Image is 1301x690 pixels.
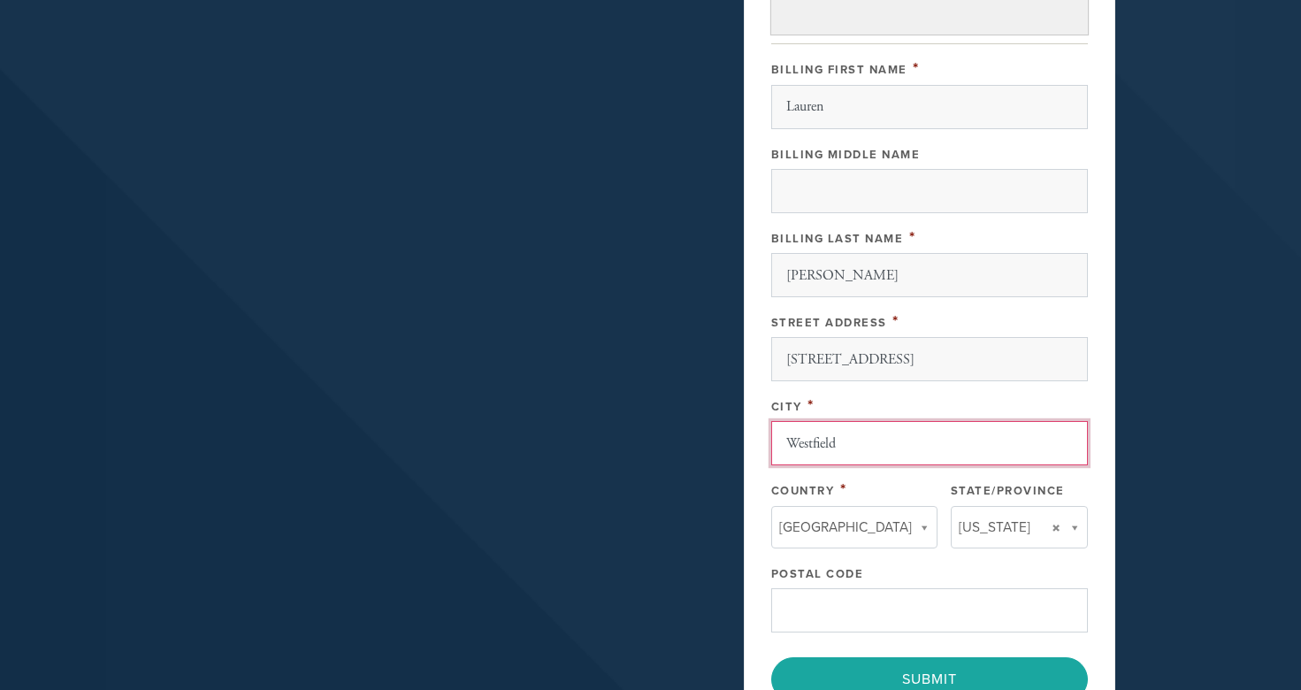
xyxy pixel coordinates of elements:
span: [GEOGRAPHIC_DATA] [779,516,912,539]
label: City [771,400,802,414]
label: State/Province [951,484,1065,498]
span: This field is required. [909,227,916,247]
span: This field is required. [892,311,899,331]
label: Country [771,484,835,498]
label: Street Address [771,316,887,330]
label: Postal Code [771,567,864,581]
label: Billing Middle Name [771,148,921,162]
span: This field is required. [840,479,847,499]
a: [GEOGRAPHIC_DATA] [771,506,937,548]
label: Billing First Name [771,63,907,77]
span: This field is required. [913,58,920,78]
a: [US_STATE] [951,506,1088,548]
label: Billing Last Name [771,232,904,246]
span: This field is required. [807,395,815,415]
span: [US_STATE] [959,516,1030,539]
